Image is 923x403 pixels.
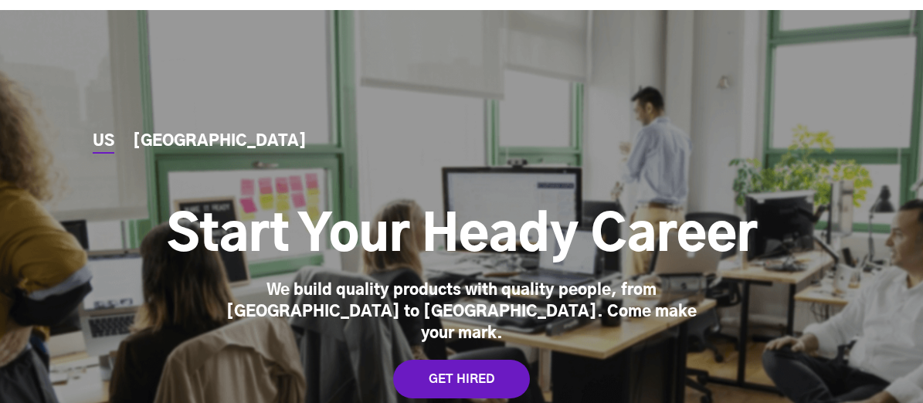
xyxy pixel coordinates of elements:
[93,134,114,150] a: US
[393,360,530,398] a: GET HIRED
[167,205,757,267] h1: Start Your Heady Career
[222,279,701,344] div: We build quality products with quality people, from [GEOGRAPHIC_DATA] to [GEOGRAPHIC_DATA]. Come ...
[133,134,307,150] a: [GEOGRAPHIC_DATA]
